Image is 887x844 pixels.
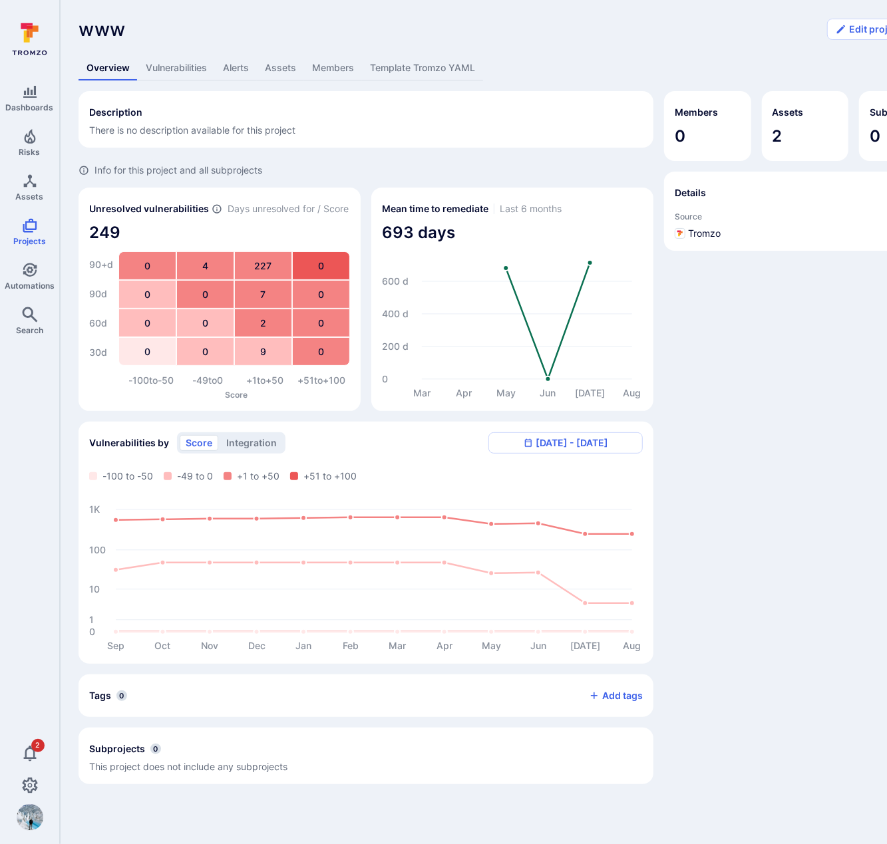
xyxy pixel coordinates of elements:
[89,281,113,307] div: 90 d
[220,435,283,451] button: integration
[293,281,349,308] div: 0
[575,387,605,398] text: [DATE]
[13,236,46,246] span: Projects
[304,56,362,80] a: Members
[89,310,113,337] div: 60 d
[122,390,350,400] p: Score
[94,164,262,177] span: Info for this project and all subprojects
[119,309,176,337] div: 0
[177,281,234,308] div: 0
[500,202,562,215] span: Last 6 months
[303,470,357,483] span: +51 to +100
[437,640,453,651] text: Apr
[119,252,176,279] div: 0
[540,387,556,398] text: Jun
[16,325,43,335] span: Search
[257,56,304,80] a: Assets
[237,470,279,483] span: +1 to +50
[122,374,180,387] div: -100 to -50
[116,690,127,701] span: 0
[382,309,409,320] text: 400 d
[488,432,643,454] button: [DATE] - [DATE]
[382,341,409,352] text: 200 d
[119,338,176,365] div: 0
[482,640,501,651] text: May
[89,504,100,515] text: 1K
[89,689,111,702] h2: Tags
[293,374,351,387] div: +51 to +100
[496,387,516,398] text: May
[530,640,546,651] text: Jun
[293,338,349,365] div: 0
[150,744,161,754] span: 0
[362,56,483,80] a: Template Tromzo YAML
[293,252,349,279] div: 0
[180,435,218,451] button: score
[17,804,43,831] div: Erick Calderon
[107,640,124,651] text: Sep
[89,251,113,278] div: 90+ d
[623,640,641,652] text: Aug
[177,338,234,365] div: 0
[177,470,213,483] span: -49 to 0
[343,640,359,651] text: Feb
[235,338,291,365] div: 9
[235,281,291,308] div: 7
[89,124,295,136] span: There is no description available for this project
[675,186,706,200] h2: Details
[688,227,721,240] span: Tromzo
[215,56,257,80] a: Alerts
[623,387,641,399] text: Aug
[201,640,218,651] text: Nov
[89,615,94,626] text: 1
[89,106,142,119] h2: Description
[295,640,311,651] text: Jan
[382,374,388,385] text: 0
[31,739,45,752] span: 2
[5,281,55,291] span: Automations
[773,106,804,119] h2: Assets
[177,309,234,337] div: 0
[89,545,106,556] text: 100
[382,276,409,287] text: 600 d
[79,728,653,784] div: Collapse
[236,374,293,387] div: +1 to +50
[675,126,741,147] span: 0
[89,339,113,366] div: 30 d
[570,640,600,651] text: [DATE]
[89,436,169,450] span: Vulnerabilities by
[79,91,653,148] div: Collapse description
[89,222,350,243] span: 249
[89,742,145,756] h2: Subprojects
[228,202,349,216] span: Days unresolved for / Score
[89,584,100,595] text: 10
[235,252,291,279] div: 227
[17,804,43,831] img: ACg8ocKjEwSgZaxLsX3VaBwZ3FUlOYjuMUiM0rrvjrGjR2nDJ731m-0=s96-c
[119,281,176,308] div: 0
[89,202,209,215] h2: Unresolved vulnerabilities
[675,106,718,119] h2: Members
[578,685,643,706] button: Add tags
[89,627,95,638] text: 0
[413,387,431,398] text: Mar
[382,222,643,243] span: 693 days
[389,640,407,651] text: Mar
[79,674,653,717] div: Collapse tags
[79,422,653,664] div: Vulnerabilities by Source/Integration
[456,387,472,398] text: Apr
[293,309,349,337] div: 0
[79,56,138,80] a: Overview
[212,202,222,216] span: Number of vulnerabilities in status ‘Open’ ‘Triaged’ and ‘In process’ divided by score and scanne...
[382,202,488,215] h2: Mean time to remediate
[19,147,41,157] span: Risks
[235,309,291,337] div: 2
[155,640,171,651] text: Oct
[180,374,237,387] div: -49 to 0
[138,56,215,80] a: Vulnerabilities
[177,252,234,279] div: 4
[89,761,287,772] span: This project does not include any subprojects
[6,102,54,112] span: Dashboards
[248,640,266,651] text: Dec
[16,192,44,202] span: Assets
[102,470,153,483] span: -100 to -50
